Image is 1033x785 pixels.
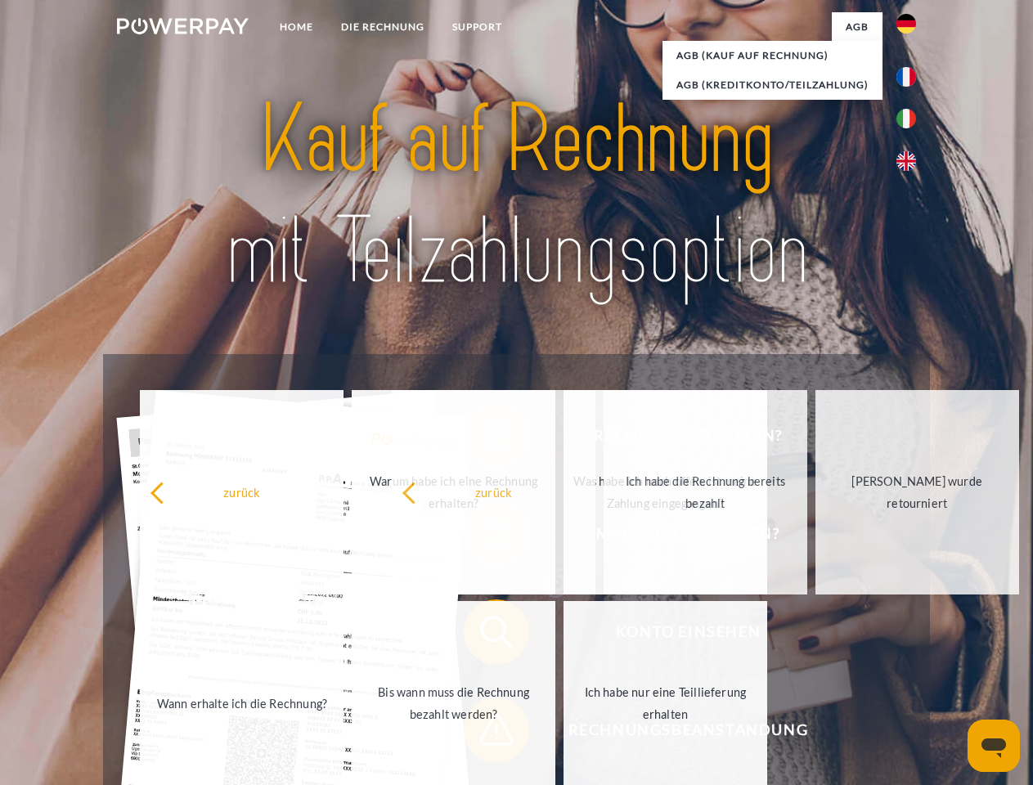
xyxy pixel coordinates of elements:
img: logo-powerpay-white.svg [117,18,249,34]
img: de [896,14,916,34]
a: AGB (Kreditkonto/Teilzahlung) [662,70,883,100]
div: zurück [150,481,334,503]
div: Bis wann muss die Rechnung bezahlt werden? [362,681,546,725]
a: AGB (Kauf auf Rechnung) [662,41,883,70]
div: Ich habe die Rechnung bereits bezahlt [613,470,797,514]
a: Home [266,12,327,42]
img: title-powerpay_de.svg [156,78,877,313]
a: agb [832,12,883,42]
div: Warum habe ich eine Rechnung erhalten? [362,470,546,514]
div: Ich habe nur eine Teillieferung erhalten [573,681,757,725]
img: it [896,109,916,128]
iframe: Schaltfläche zum Öffnen des Messaging-Fensters [968,720,1020,772]
div: Wann erhalte ich die Rechnung? [150,692,334,714]
div: [PERSON_NAME] wurde retourniert [825,470,1009,514]
img: fr [896,67,916,87]
div: zurück [402,481,586,503]
a: SUPPORT [438,12,516,42]
a: DIE RECHNUNG [327,12,438,42]
img: en [896,151,916,171]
